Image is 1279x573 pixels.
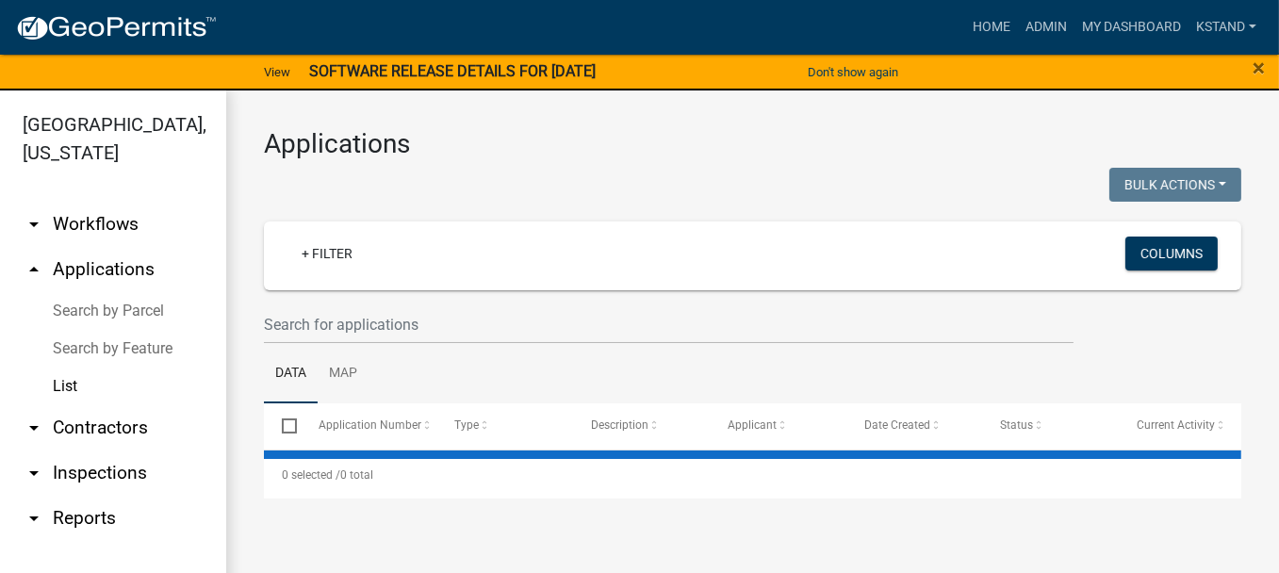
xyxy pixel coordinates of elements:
[319,418,421,432] span: Application Number
[728,418,777,432] span: Applicant
[710,403,846,449] datatable-header-cell: Applicant
[23,258,45,281] i: arrow_drop_up
[23,462,45,484] i: arrow_drop_down
[264,403,300,449] datatable-header-cell: Select
[591,418,648,432] span: Description
[264,451,1241,499] div: 0 total
[436,403,573,449] datatable-header-cell: Type
[454,418,479,432] span: Type
[1001,418,1034,432] span: Status
[846,403,983,449] datatable-header-cell: Date Created
[300,403,436,449] datatable-header-cell: Application Number
[282,468,340,482] span: 0 selected /
[256,57,298,88] a: View
[1018,9,1074,45] a: Admin
[264,305,1074,344] input: Search for applications
[318,344,369,404] a: Map
[1137,418,1215,432] span: Current Activity
[1074,9,1189,45] a: My Dashboard
[1189,9,1264,45] a: kstand
[982,403,1119,449] datatable-header-cell: Status
[864,418,930,432] span: Date Created
[23,417,45,439] i: arrow_drop_down
[965,9,1018,45] a: Home
[1253,55,1265,81] span: ×
[1109,168,1241,202] button: Bulk Actions
[1253,57,1265,79] button: Close
[264,128,1241,160] h3: Applications
[23,213,45,236] i: arrow_drop_down
[1119,403,1255,449] datatable-header-cell: Current Activity
[264,344,318,404] a: Data
[573,403,710,449] datatable-header-cell: Description
[800,57,906,88] button: Don't show again
[287,237,368,270] a: + Filter
[1125,237,1218,270] button: Columns
[23,507,45,530] i: arrow_drop_down
[309,62,596,80] strong: SOFTWARE RELEASE DETAILS FOR [DATE]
